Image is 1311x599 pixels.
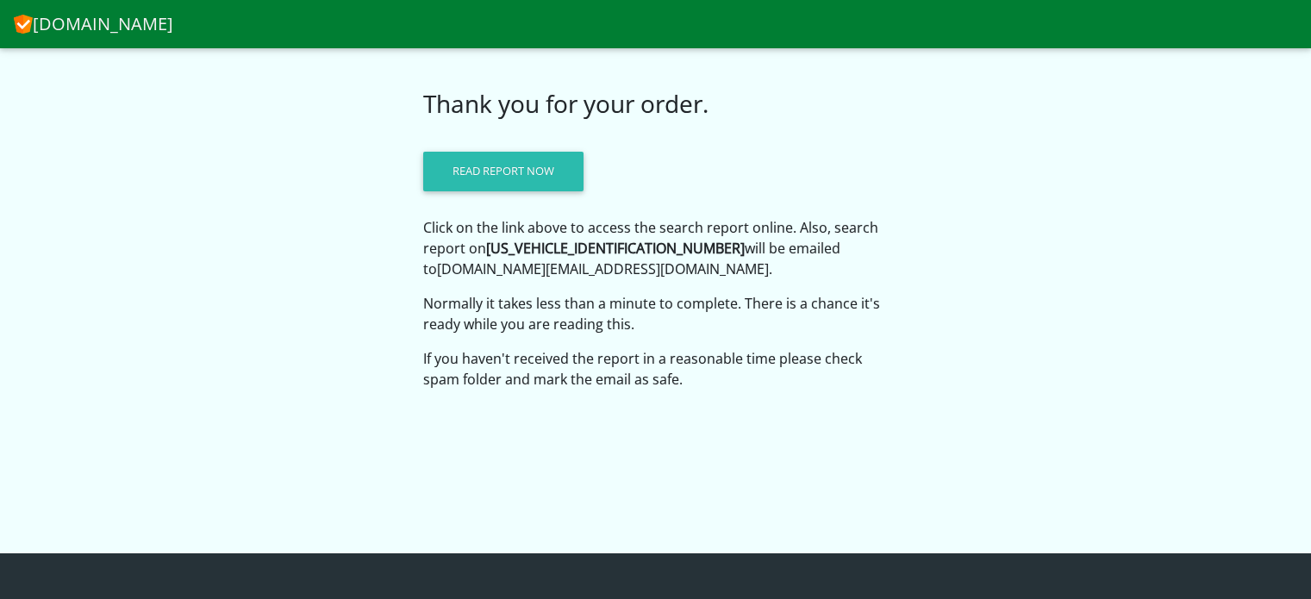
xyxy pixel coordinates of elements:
[14,7,173,41] a: [DOMAIN_NAME]
[423,217,889,279] p: Click on the link above to access the search report online. Also, search report on will be emaile...
[14,11,33,34] img: CheckVIN.com.au logo
[486,239,745,258] strong: [US_VEHICLE_IDENTIFICATION_NUMBER]
[423,90,889,119] h3: Thank you for your order.
[423,152,584,191] a: Read report now
[423,293,889,334] p: Normally it takes less than a minute to complete. There is a chance it's ready while you are read...
[423,348,889,390] p: If you haven't received the report in a reasonable time please check spam folder and mark the ema...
